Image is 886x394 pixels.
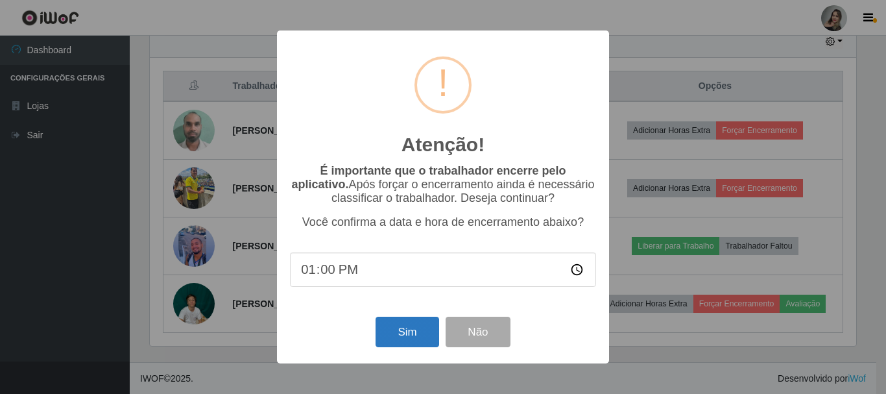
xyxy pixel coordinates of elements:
button: Sim [376,317,438,347]
h2: Atenção! [401,133,485,156]
p: Após forçar o encerramento ainda é necessário classificar o trabalhador. Deseja continuar? [290,164,596,205]
p: Você confirma a data e hora de encerramento abaixo? [290,215,596,229]
button: Não [446,317,510,347]
b: É importante que o trabalhador encerre pelo aplicativo. [291,164,566,191]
